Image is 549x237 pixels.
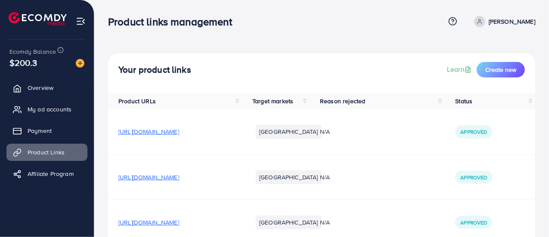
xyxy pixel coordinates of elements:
img: image [76,59,84,68]
li: [GEOGRAPHIC_DATA] [256,125,322,139]
a: [PERSON_NAME] [471,16,535,27]
span: Affiliate Program [28,169,74,178]
img: logo [9,12,67,25]
span: Target markets [252,97,293,105]
a: Overview [6,79,87,96]
button: Create new [477,62,525,77]
li: [GEOGRAPHIC_DATA] [256,170,322,184]
span: Product Links [28,148,65,157]
span: My ad accounts [28,105,71,114]
span: Create new [485,65,516,74]
a: My ad accounts [6,101,87,118]
h3: Product links management [108,15,239,28]
span: Approved [460,128,487,135]
span: [URL][DOMAIN_NAME] [118,173,179,182]
iframe: Chat [512,198,543,231]
a: Product Links [6,144,87,161]
span: [URL][DOMAIN_NAME] [118,127,179,136]
span: Reason rejected [320,97,365,105]
span: Ecomdy Balance [9,47,56,56]
span: $200.3 [9,56,37,69]
span: Overview [28,83,53,92]
img: menu [76,16,86,26]
p: [PERSON_NAME] [489,16,535,27]
span: Approved [460,219,487,226]
a: Learn [447,65,473,74]
a: Payment [6,122,87,139]
span: N/A [320,218,330,227]
h4: Your product links [118,65,191,75]
span: N/A [320,127,330,136]
span: N/A [320,173,330,182]
span: Status [455,97,472,105]
span: Payment [28,126,52,135]
span: [URL][DOMAIN_NAME] [118,218,179,227]
span: Approved [460,174,487,181]
a: Affiliate Program [6,165,87,182]
span: Product URLs [118,97,156,105]
li: [GEOGRAPHIC_DATA] [256,215,322,229]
